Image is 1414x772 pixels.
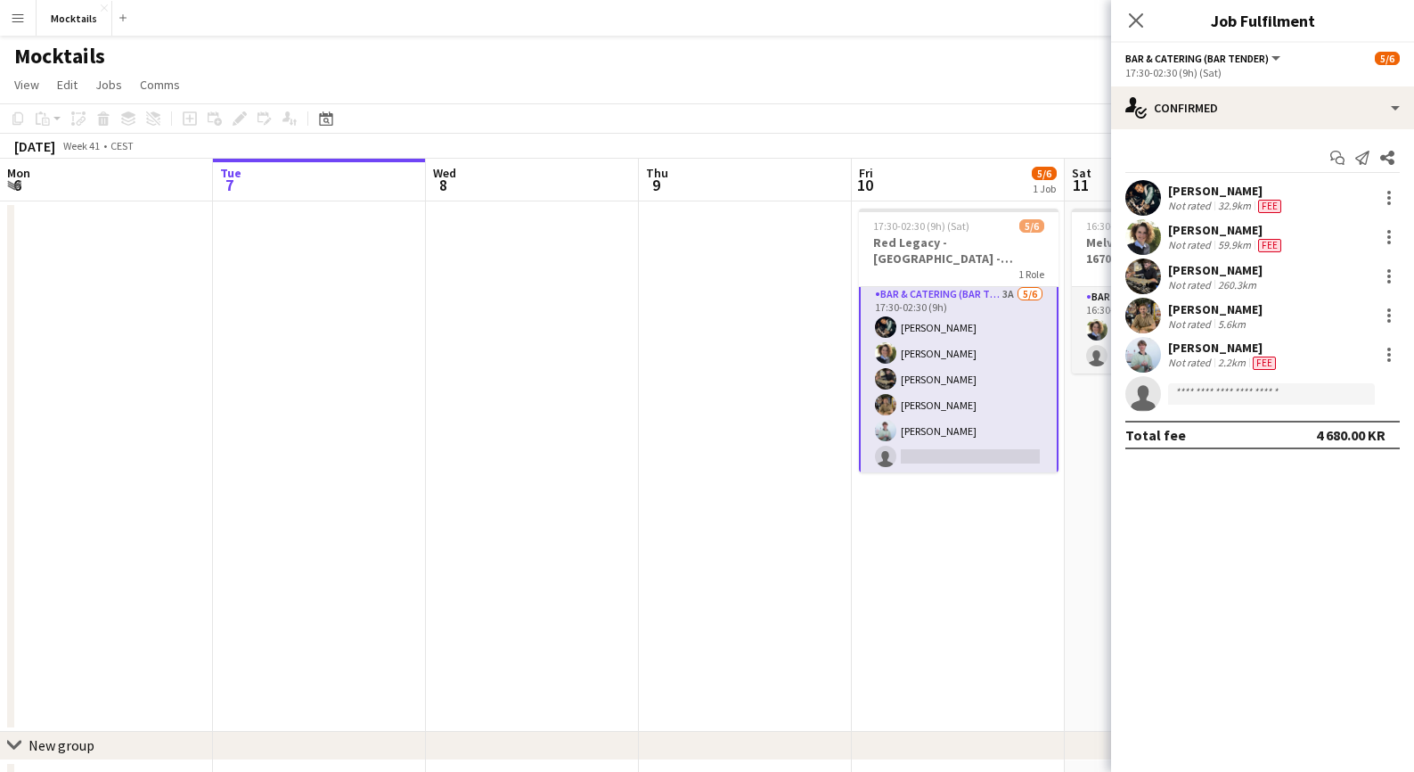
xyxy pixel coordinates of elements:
[1125,66,1400,79] div: 17:30-02:30 (9h) (Sat)
[1255,238,1285,252] div: Crew has different fees then in role
[7,73,46,96] a: View
[133,73,187,96] a: Comms
[1255,199,1285,213] div: Crew has different fees then in role
[1214,238,1255,252] div: 59.9km
[29,736,94,754] div: New group
[1258,200,1281,213] span: Fee
[50,73,85,96] a: Edit
[1168,356,1214,370] div: Not rated
[1214,199,1255,213] div: 32.9km
[217,175,241,195] span: 7
[859,234,1058,267] h3: Red Legacy - [GEOGRAPHIC_DATA] - Organic
[859,283,1058,476] app-card-role: Bar & Catering (Bar Tender)3A5/617:30-02:30 (9h)[PERSON_NAME][PERSON_NAME][PERSON_NAME][PERSON_NA...
[1168,262,1263,278] div: [PERSON_NAME]
[1111,9,1414,32] h3: Job Fulfilment
[646,165,668,181] span: Thu
[1375,52,1400,65] span: 5/6
[1111,86,1414,129] div: Confirmed
[14,77,39,93] span: View
[1125,52,1283,65] button: Bar & Catering (Bar Tender)
[1168,199,1214,213] div: Not rated
[1168,238,1214,252] div: Not rated
[1168,222,1285,238] div: [PERSON_NAME]
[859,165,873,181] span: Fri
[1168,340,1279,356] div: [PERSON_NAME]
[14,137,55,155] div: [DATE]
[1125,426,1186,444] div: Total fee
[1072,287,1271,374] app-card-role: Bar & Catering (Bar Tender)1A1/216:30-22:00 (5h30m)[PERSON_NAME]
[1214,317,1249,331] div: 5.6km
[95,77,122,93] span: Jobs
[1249,356,1279,370] div: Crew has different fees then in role
[57,77,78,93] span: Edit
[37,1,112,36] button: Mocktails
[1168,301,1263,317] div: [PERSON_NAME]
[1253,357,1276,370] span: Fee
[1072,165,1091,181] span: Sat
[1033,182,1056,195] div: 1 Job
[1019,219,1044,233] span: 5/6
[1086,219,1179,233] span: 16:30-22:00 (5h30m)
[1032,167,1057,180] span: 5/6
[1072,234,1271,267] h3: Melvin - Vedbæk - Ordrenr. 16709
[433,165,456,181] span: Wed
[1168,278,1214,292] div: Not rated
[643,175,668,195] span: 9
[4,175,30,195] span: 6
[220,165,241,181] span: Tue
[1168,183,1285,199] div: [PERSON_NAME]
[873,219,969,233] span: 17:30-02:30 (9h) (Sat)
[1258,239,1281,252] span: Fee
[14,43,105,70] h1: Mocktails
[140,77,180,93] span: Comms
[59,139,103,152] span: Week 41
[88,73,129,96] a: Jobs
[430,175,456,195] span: 8
[7,165,30,181] span: Mon
[1069,175,1091,195] span: 11
[1168,317,1214,331] div: Not rated
[1214,278,1260,292] div: 260.3km
[1214,356,1249,370] div: 2.2km
[1072,209,1271,374] app-job-card: 16:30-22:00 (5h30m)1/2Melvin - Vedbæk - Ordrenr. 167091 RoleBar & Catering (Bar Tender)1A1/216:30...
[110,139,134,152] div: CEST
[1018,267,1044,281] span: 1 Role
[1125,52,1269,65] span: Bar & Catering (Bar Tender)
[856,175,873,195] span: 10
[1316,426,1385,444] div: 4 680.00 KR
[859,209,1058,472] app-job-card: 17:30-02:30 (9h) (Sat)5/6Red Legacy - [GEOGRAPHIC_DATA] - Organic1 RoleBar & Catering (Bar Tender...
